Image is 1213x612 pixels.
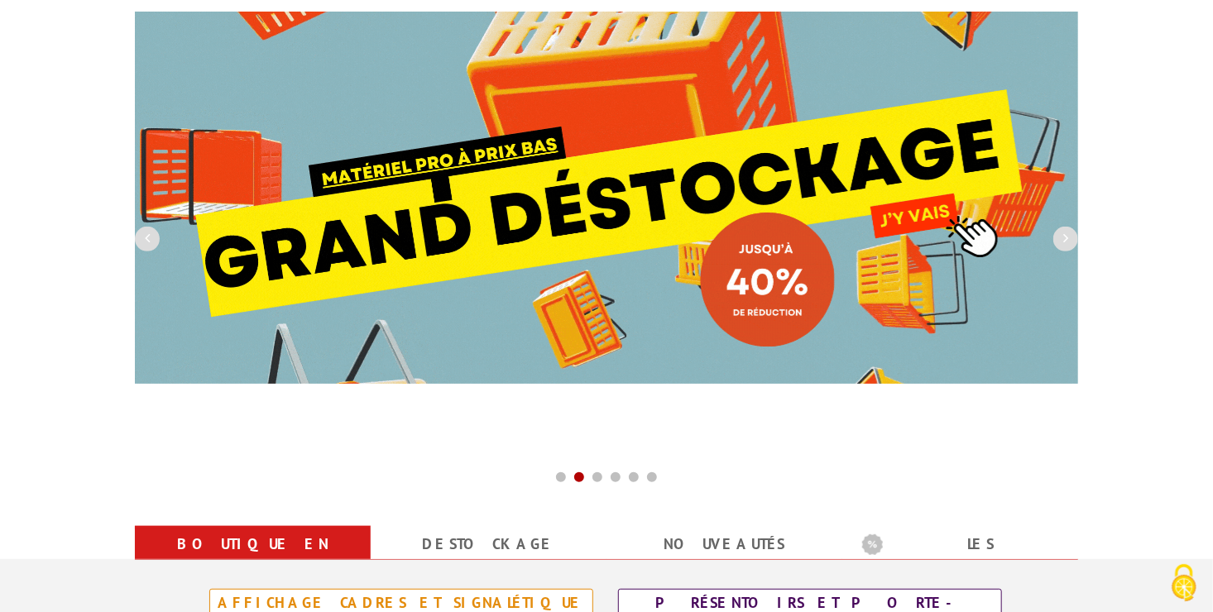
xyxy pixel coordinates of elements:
[214,594,588,612] div: Affichage Cadres et Signalétique
[391,529,587,559] a: Destockage
[1155,556,1213,612] button: Cookies (fenêtre modale)
[862,529,1069,562] b: Les promotions
[155,529,351,589] a: Boutique en ligne
[1163,562,1205,604] img: Cookies (fenêtre modale)
[862,529,1058,589] a: Les promotions
[626,529,822,559] a: nouveautés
